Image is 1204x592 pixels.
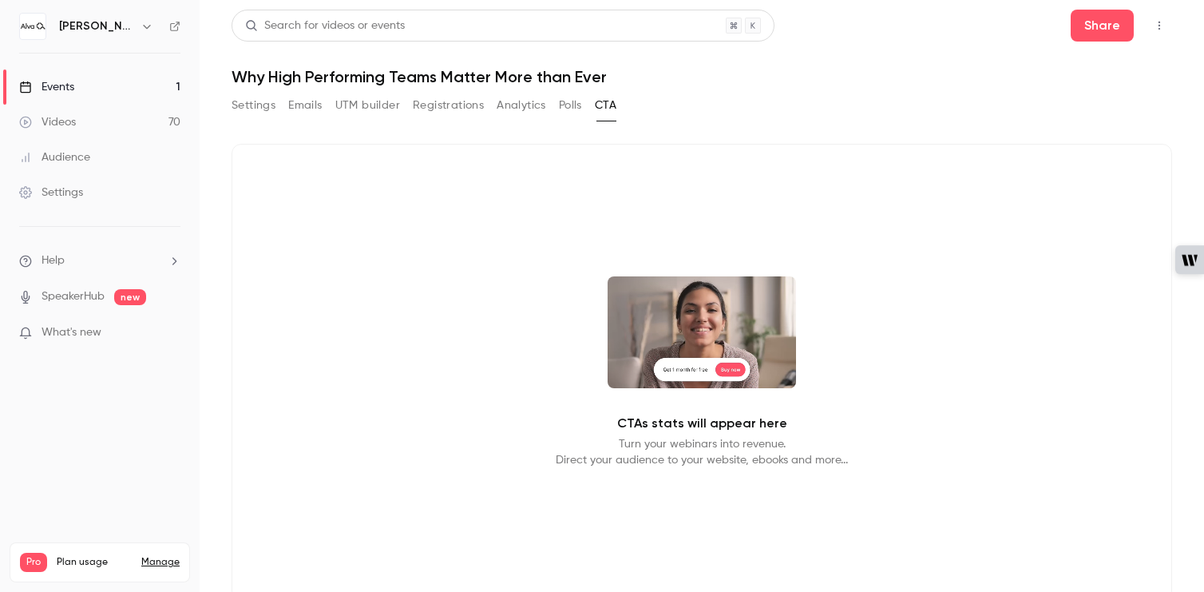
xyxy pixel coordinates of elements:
[497,93,546,118] button: Analytics
[288,93,322,118] button: Emails
[595,93,616,118] button: CTA
[20,553,47,572] span: Pro
[1071,10,1134,42] button: Share
[232,93,275,118] button: Settings
[19,252,180,269] li: help-dropdown-opener
[42,288,105,305] a: SpeakerHub
[19,114,76,130] div: Videos
[559,93,582,118] button: Polls
[245,18,405,34] div: Search for videos or events
[161,326,180,340] iframe: Noticeable Trigger
[59,18,134,34] h6: [PERSON_NAME] Labs
[42,324,101,341] span: What's new
[335,93,400,118] button: UTM builder
[19,79,74,95] div: Events
[617,414,787,433] p: CTAs stats will appear here
[141,556,180,569] a: Manage
[42,252,65,269] span: Help
[232,67,1172,86] h1: Why High Performing Teams Matter More than Ever
[413,93,484,118] button: Registrations
[114,289,146,305] span: new
[556,436,848,468] p: Turn your webinars into revenue. Direct your audience to your website, ebooks and more...
[19,149,90,165] div: Audience
[20,14,46,39] img: Alva Labs
[57,556,132,569] span: Plan usage
[19,185,83,201] div: Settings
